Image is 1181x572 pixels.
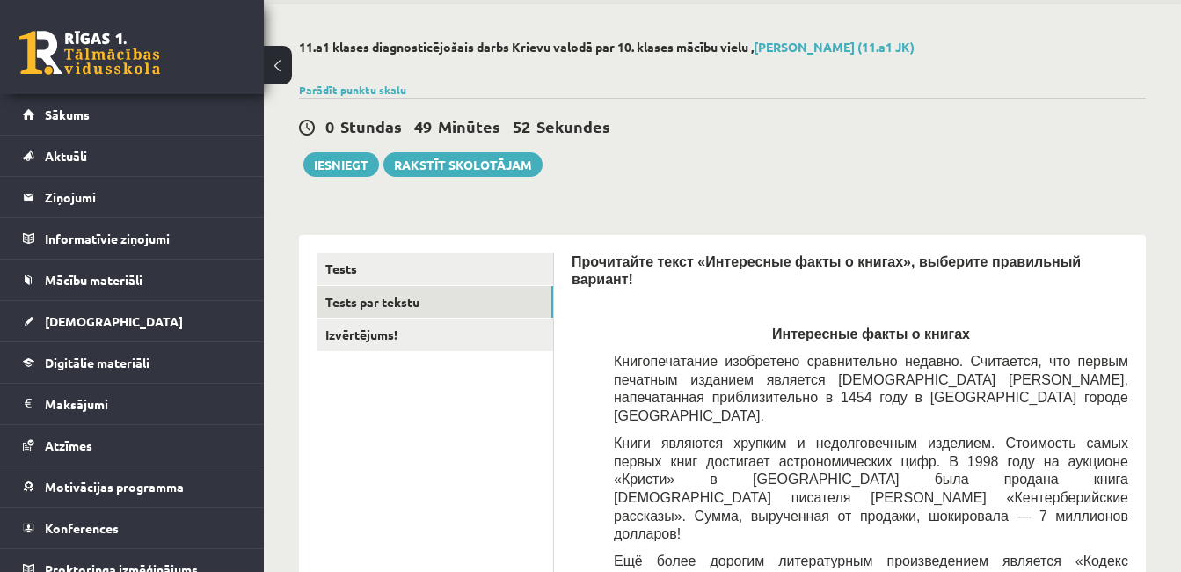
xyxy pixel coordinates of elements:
span: Sekundes [536,116,610,136]
a: Motivācijas programma [23,466,242,507]
a: Informatīvie ziņojumi [23,218,242,259]
span: Stundas [340,116,402,136]
span: Konferences [45,520,119,536]
a: Rīgas 1. Tālmācības vidusskola [19,31,160,75]
a: Ziņojumi [23,177,242,217]
span: 52 [513,116,530,136]
span: Прочитайте текст «Интересные факты о книгах», выберите правильный вариант! [572,254,1081,288]
button: Iesniegt [303,152,379,177]
a: Aktuāli [23,136,242,176]
span: 49 [414,116,432,136]
span: Книги являются хрупким и недолговечным изделием. Стоимость самых первых книг достигает астрономич... [614,436,1128,541]
a: Atzīmes [23,425,242,466]
a: [DEMOGRAPHIC_DATA] [23,301,242,341]
h2: 11.a1 klases diagnosticējošais darbs Krievu valodā par 10. klases mācību vielu , [299,40,1146,55]
span: Minūtes [438,116,500,136]
legend: Informatīvie ziņojumi [45,218,242,259]
a: Tests par tekstu [317,286,553,319]
legend: Maksājumi [45,384,242,424]
a: Digitālie materiāli [23,342,242,383]
span: Atzīmes [45,437,92,453]
span: Aktuāli [45,148,87,164]
span: Digitālie materiāli [45,355,149,370]
span: [DEMOGRAPHIC_DATA] [45,313,183,329]
a: Tests [317,253,553,285]
a: Parādīt punktu skalu [299,83,406,97]
span: 0 [325,116,334,136]
span: Книгопечатание изобретено сравнительно недавно. Считается, что первым печатным изданием является ... [614,354,1128,423]
a: Konferences [23,508,242,548]
a: Rakstīt skolotājam [383,152,543,177]
a: Maksājumi [23,384,242,424]
span: Интересные факты о книгах [772,326,970,341]
a: Mācību materiāli [23,260,242,300]
span: Sākums [45,106,90,122]
a: [PERSON_NAME] (11.a1 JK) [754,39,915,55]
legend: Ziņojumi [45,177,242,217]
a: Izvērtējums! [317,319,553,351]
span: Motivācijas programma [45,479,184,495]
span: Mācību materiāli [45,272,142,288]
a: Sākums [23,94,242,135]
